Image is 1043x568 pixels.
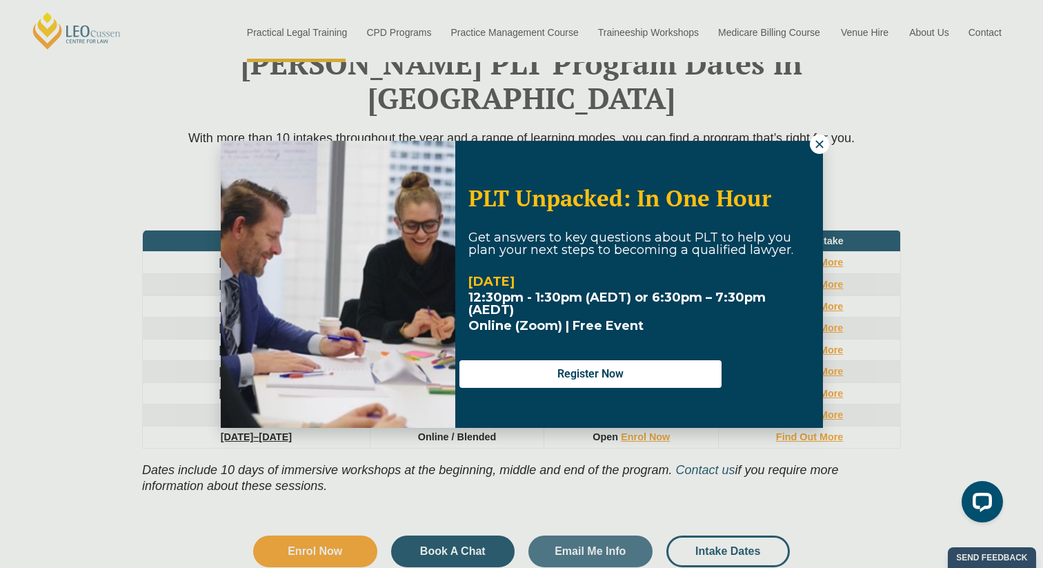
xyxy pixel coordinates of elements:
button: Register Now [459,360,722,388]
span: PLT Unpacked: In One Hour [468,183,771,213]
span: Online (Zoom) | Free Event [468,318,644,333]
strong: [DATE] [468,274,515,289]
strong: 12:30pm - 1:30pm (AEDT) or 6:30pm – 7:30pm (AEDT) [468,290,766,317]
span: Get answers to key questions about PLT to help you plan your next steps to becoming a qualified l... [468,230,793,257]
button: Close [810,135,829,154]
img: Woman in yellow blouse holding folders looking to the right and smiling [221,141,455,428]
iframe: LiveChat chat widget [951,476,1009,533]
